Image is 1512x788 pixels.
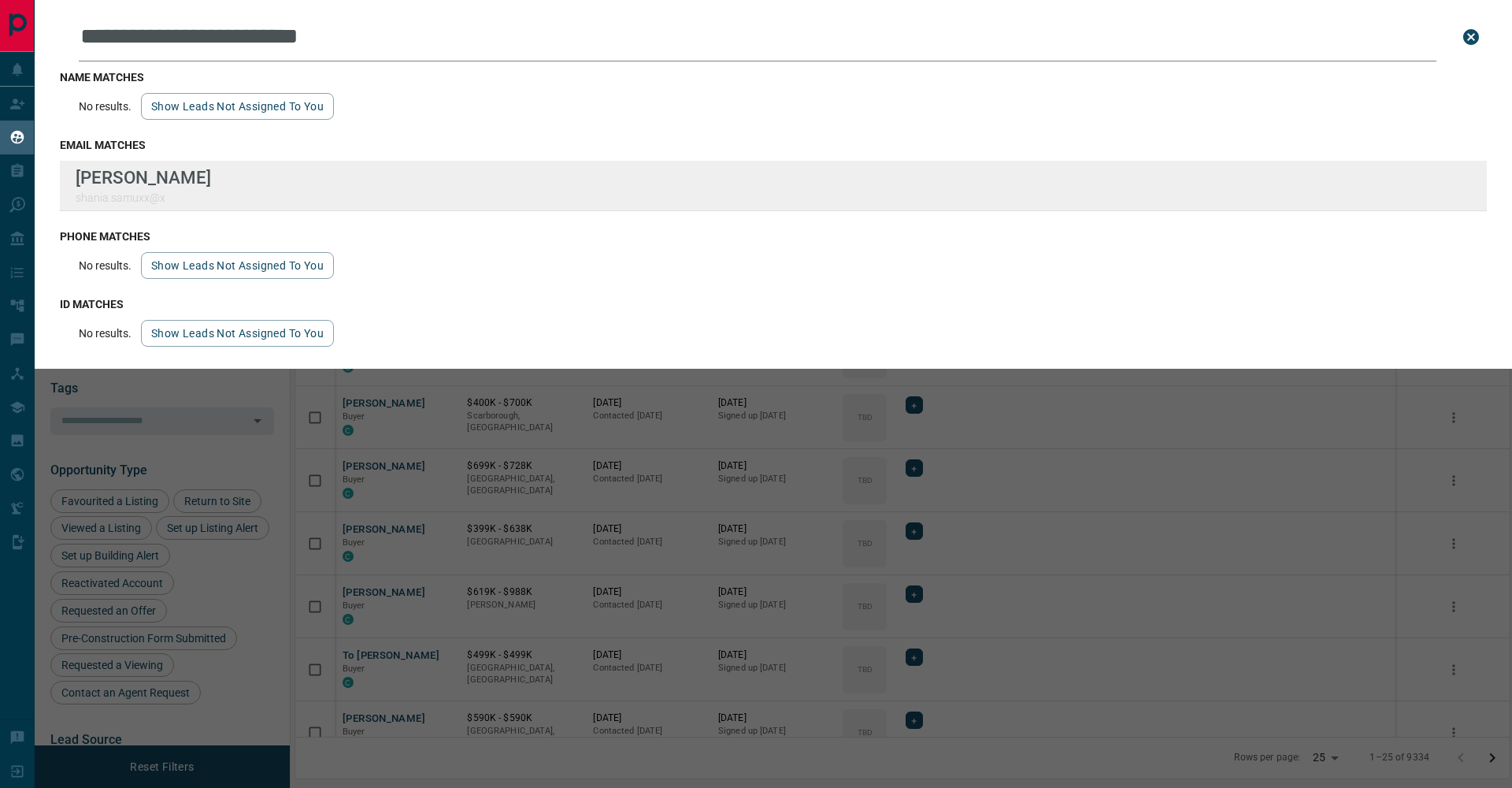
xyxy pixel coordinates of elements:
[60,298,1487,310] h3: id matches
[141,320,334,347] button: show leads not assigned to you
[79,100,132,113] p: No results.
[1455,21,1487,53] button: close search bar
[60,230,1487,243] h3: phone matches
[60,71,1487,84] h3: name matches
[76,167,211,188] p: [PERSON_NAME]
[76,191,211,204] p: shania.samuxx@x
[60,139,1487,151] h3: email matches
[141,93,334,120] button: show leads not assigned to you
[79,327,132,340] p: No results.
[79,259,132,272] p: No results.
[141,252,334,279] button: show leads not assigned to you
